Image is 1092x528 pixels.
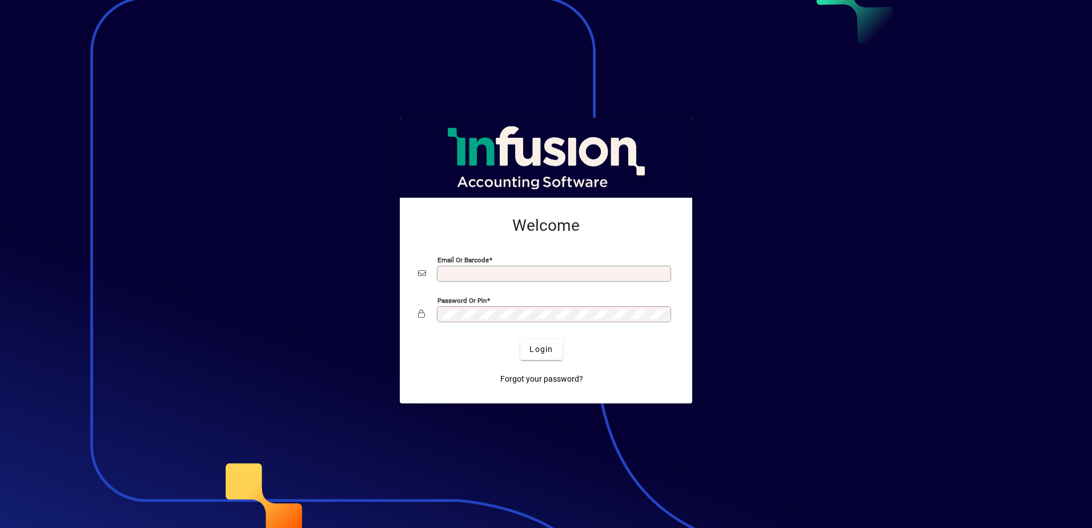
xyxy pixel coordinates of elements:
[520,339,562,360] button: Login
[496,369,588,390] a: Forgot your password?
[437,255,489,263] mat-label: Email or Barcode
[437,296,487,304] mat-label: Password or Pin
[500,373,583,385] span: Forgot your password?
[529,343,553,355] span: Login
[418,216,674,235] h2: Welcome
